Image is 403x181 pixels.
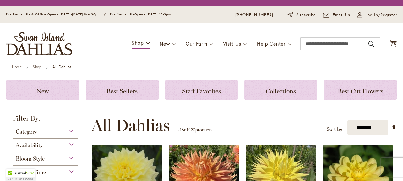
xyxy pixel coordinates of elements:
span: 1 [176,127,178,133]
a: Subscribe [287,12,316,18]
span: All Dahlias [91,116,170,135]
span: Help Center [257,40,286,47]
label: Sort by: [327,123,344,135]
a: Shop [33,64,41,69]
a: Email Us [323,12,351,18]
span: 420 [188,127,195,133]
a: Best Cut Flowers [324,80,397,100]
a: store logo [6,32,72,55]
span: Subscribe [296,12,316,18]
span: The Mercantile & Office Open - [DATE]-[DATE] 9-4:30pm / The Mercantile [6,12,134,16]
strong: All Dahlias [52,64,72,69]
span: Best Cut Flowers [338,87,383,95]
a: Home [12,64,22,69]
span: Log In/Register [365,12,397,18]
a: [PHONE_NUMBER] [235,12,273,18]
strong: Filter By: [6,115,84,125]
span: Visit Us [223,40,241,47]
span: 16 [180,127,184,133]
span: Category [16,128,37,135]
span: Availability [16,142,43,149]
span: Shop [132,39,144,46]
span: Bloom Style [16,155,45,162]
iframe: Launch Accessibility Center [5,159,22,176]
span: Open - [DATE] 10-3pm [134,12,171,16]
a: Staff Favorites [165,80,238,100]
a: Log In/Register [357,12,397,18]
a: New [6,80,79,100]
span: Email Us [333,12,351,18]
button: Search [368,39,374,49]
span: Our Farm [186,40,207,47]
p: - of products [176,125,212,135]
span: Best Sellers [106,87,138,95]
a: Collections [244,80,317,100]
span: Staff Favorites [182,87,221,95]
span: Collections [266,87,296,95]
span: New [160,40,170,47]
span: New [36,87,49,95]
a: Best Sellers [86,80,159,100]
